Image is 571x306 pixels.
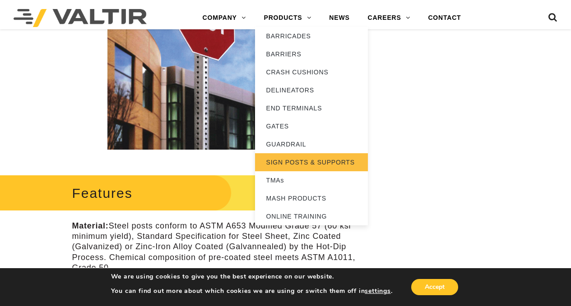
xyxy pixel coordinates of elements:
a: CONTACT [419,9,470,27]
a: ONLINE TRAINING [255,207,368,225]
a: BARRICADES [255,27,368,45]
a: PRODUCTS [255,9,320,27]
p: Steel posts conform to ASTM A653 Modified Grade 57 (60 ksi minimum yield), Standard Specification... [72,221,356,274]
strong: Material: [72,221,108,230]
p: We are using cookies to give you the best experience on our website. [111,273,393,281]
a: SIGN POSTS & SUPPORTS [255,153,368,171]
a: GUARDRAIL [255,135,368,153]
a: END TERMINALS [255,99,368,117]
img: Valtir [14,9,147,27]
button: settings [365,287,390,295]
a: TMAs [255,171,368,189]
p: You can find out more about which cookies we are using or switch them off in . [111,287,393,295]
a: DELINEATORS [255,81,368,99]
button: Accept [411,279,458,295]
a: NEWS [320,9,358,27]
a: GATES [255,117,368,135]
a: COMPANY [194,9,255,27]
a: CRASH CUSHIONS [255,63,368,81]
a: BARRIERS [255,45,368,63]
a: MASH PRODUCTS [255,189,368,207]
a: CAREERS [359,9,419,27]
